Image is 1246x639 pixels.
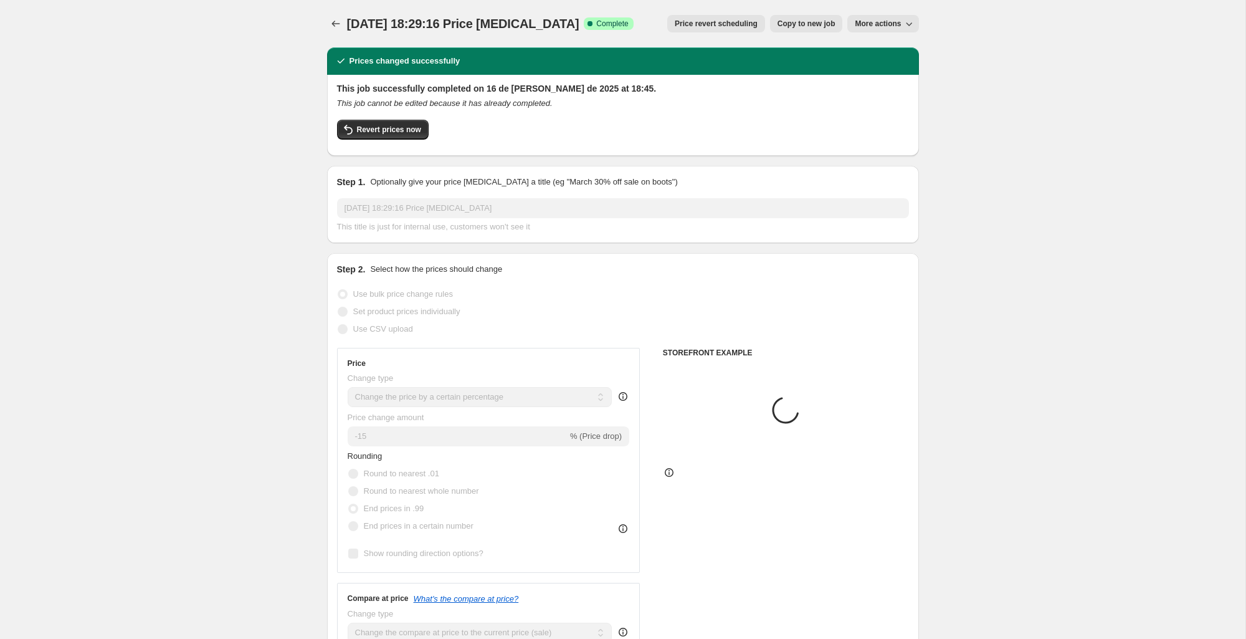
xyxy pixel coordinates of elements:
h2: Step 2. [337,263,366,276]
span: Change type [348,609,394,618]
p: Optionally give your price [MEDICAL_DATA] a title (eg "March 30% off sale on boots") [370,176,677,188]
span: Rounding [348,451,383,461]
span: Show rounding direction options? [364,549,483,558]
input: 30% off holiday sale [337,198,909,218]
h3: Price [348,358,366,368]
button: What's the compare at price? [414,594,519,603]
span: Complete [596,19,628,29]
span: More actions [855,19,901,29]
button: Price revert scheduling [667,15,765,32]
span: End prices in .99 [364,504,424,513]
span: Round to nearest .01 [364,469,439,478]
p: Select how the prices should change [370,263,502,276]
button: Price change jobs [327,15,345,32]
span: Round to nearest whole number [364,486,479,496]
span: Price change amount [348,413,424,422]
h2: Prices changed successfully [350,55,460,67]
span: Use bulk price change rules [353,289,453,299]
span: Copy to new job [778,19,835,29]
span: Set product prices individually [353,307,460,316]
button: More actions [847,15,918,32]
h2: Step 1. [337,176,366,188]
div: help [617,626,629,638]
span: End prices in a certain number [364,521,473,531]
h2: This job successfully completed on 16 de [PERSON_NAME] de 2025 at 18:45. [337,82,909,95]
h6: STOREFRONT EXAMPLE [663,348,909,358]
input: -15 [348,426,568,446]
span: [DATE] 18:29:16 Price [MEDICAL_DATA] [347,17,579,31]
span: Use CSV upload [353,324,413,334]
i: This job cannot be edited because it has already completed. [337,98,553,108]
span: Price revert scheduling [675,19,758,29]
div: help [617,390,629,403]
h3: Compare at price [348,593,409,603]
span: Change type [348,373,394,383]
button: Revert prices now [337,120,429,140]
button: Copy to new job [770,15,843,32]
span: Revert prices now [357,125,421,135]
span: This title is just for internal use, customers won't see it [337,222,530,231]
span: % (Price drop) [570,431,622,441]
